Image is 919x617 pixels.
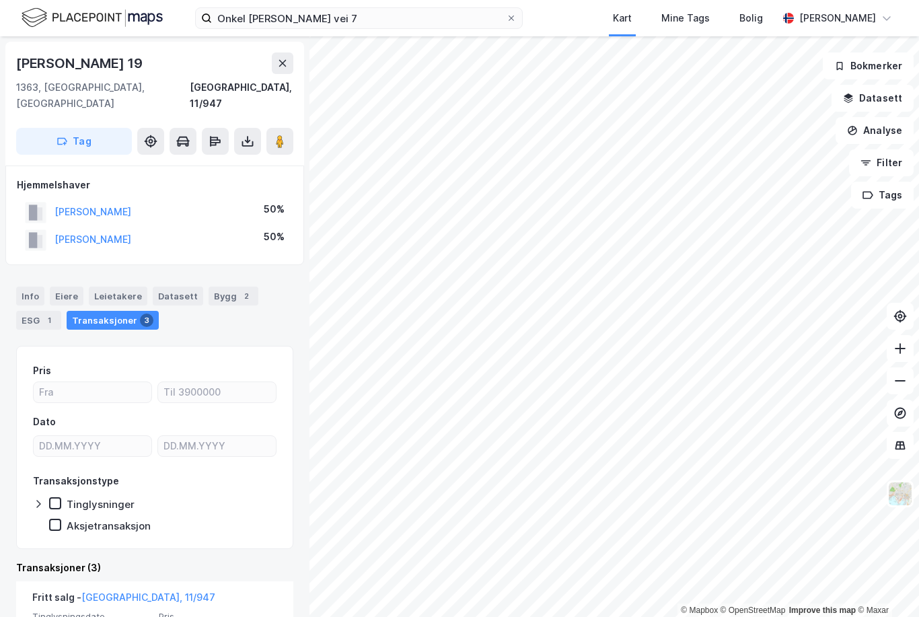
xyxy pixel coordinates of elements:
[264,229,285,245] div: 50%
[681,606,718,615] a: Mapbox
[158,382,276,402] input: Til 3900000
[212,8,506,28] input: Søk på adresse, matrikkel, gårdeiere, leietakere eller personer
[158,436,276,456] input: DD.MM.YYYY
[67,519,151,532] div: Aksjetransaksjon
[16,128,132,155] button: Tag
[42,314,56,327] div: 1
[32,589,215,611] div: Fritt salg -
[264,201,285,217] div: 50%
[789,606,856,615] a: Improve this map
[17,177,293,193] div: Hjemmelshaver
[240,289,253,303] div: 2
[739,10,763,26] div: Bolig
[34,382,151,402] input: Fra
[89,287,147,305] div: Leietakere
[851,182,914,209] button: Tags
[22,6,163,30] img: logo.f888ab2527a4732fd821a326f86c7f29.svg
[721,606,786,615] a: OpenStreetMap
[33,414,56,430] div: Dato
[140,314,153,327] div: 3
[209,287,258,305] div: Bygg
[16,52,145,74] div: [PERSON_NAME] 19
[16,287,44,305] div: Info
[852,552,919,617] div: Kontrollprogram for chat
[887,481,913,507] img: Z
[16,311,61,330] div: ESG
[50,287,83,305] div: Eiere
[823,52,914,79] button: Bokmerker
[34,436,151,456] input: DD.MM.YYYY
[16,79,190,112] div: 1363, [GEOGRAPHIC_DATA], [GEOGRAPHIC_DATA]
[849,149,914,176] button: Filter
[16,560,293,576] div: Transaksjoner (3)
[832,85,914,112] button: Datasett
[153,287,203,305] div: Datasett
[661,10,710,26] div: Mine Tags
[190,79,293,112] div: [GEOGRAPHIC_DATA], 11/947
[836,117,914,144] button: Analyse
[852,552,919,617] iframe: Chat Widget
[67,498,135,511] div: Tinglysninger
[67,311,159,330] div: Transaksjoner
[613,10,632,26] div: Kart
[799,10,876,26] div: [PERSON_NAME]
[33,473,119,489] div: Transaksjonstype
[81,591,215,603] a: [GEOGRAPHIC_DATA], 11/947
[33,363,51,379] div: Pris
